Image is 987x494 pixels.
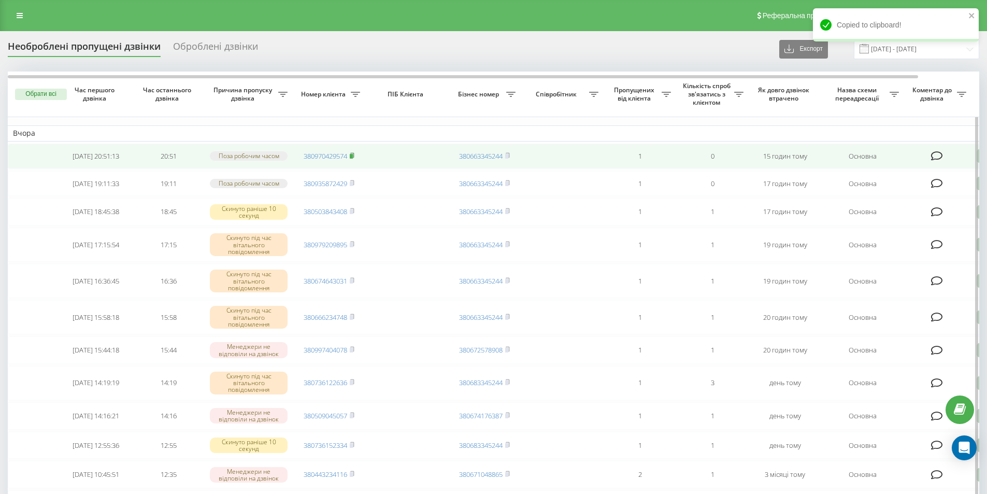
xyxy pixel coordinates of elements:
[676,171,749,196] td: 0
[821,228,904,262] td: Основна
[676,402,749,430] td: 1
[132,144,205,169] td: 20:51
[676,228,749,262] td: 1
[304,179,347,188] a: 380935872429
[749,144,821,169] td: 15 годин тому
[173,41,258,57] div: Оброблені дзвінки
[60,228,132,262] td: [DATE] 17:15:54
[526,90,589,98] span: Співробітник
[459,179,503,188] a: 380663345244
[676,198,749,225] td: 1
[459,345,503,355] a: 380672578908
[604,228,676,262] td: 1
[140,86,196,102] span: Час останнього дзвінка
[604,366,676,400] td: 1
[821,144,904,169] td: Основна
[210,151,288,160] div: Поза робочим часом
[60,171,132,196] td: [DATE] 19:11:33
[459,151,503,161] a: 380663345244
[132,300,205,334] td: 15:58
[304,411,347,420] a: 380509045057
[304,345,347,355] a: 380997404078
[813,8,979,41] div: Copied to clipboard!
[604,461,676,488] td: 2
[132,198,205,225] td: 18:45
[826,86,890,102] span: Назва схеми переадресації
[459,313,503,322] a: 380663345244
[304,207,347,216] a: 380503843408
[210,179,288,188] div: Поза робочим часом
[821,402,904,430] td: Основна
[749,228,821,262] td: 19 годин тому
[210,342,288,358] div: Менеджери не відповіли на дзвінок
[821,336,904,364] td: Основна
[821,264,904,298] td: Основна
[821,171,904,196] td: Основна
[459,378,503,387] a: 380683345244
[749,198,821,225] td: 17 годин тому
[304,276,347,286] a: 380674643031
[68,86,124,102] span: Час першого дзвінка
[676,461,749,488] td: 1
[132,228,205,262] td: 17:15
[132,171,205,196] td: 19:11
[8,41,161,57] div: Необроблені пропущені дзвінки
[210,86,278,102] span: Причина пропуску дзвінка
[304,378,347,387] a: 380736122636
[604,300,676,334] td: 1
[304,240,347,249] a: 380979209895
[60,264,132,298] td: [DATE] 16:36:45
[60,366,132,400] td: [DATE] 14:19:19
[304,470,347,479] a: 380443234116
[676,264,749,298] td: 1
[304,151,347,161] a: 380970429574
[374,90,439,98] span: ПІБ Клієнта
[60,300,132,334] td: [DATE] 15:58:18
[604,171,676,196] td: 1
[821,366,904,400] td: Основна
[60,144,132,169] td: [DATE] 20:51:13
[132,461,205,488] td: 12:35
[60,432,132,459] td: [DATE] 12:55:36
[676,432,749,459] td: 1
[453,90,506,98] span: Бізнес номер
[763,11,839,20] span: Реферальна програма
[749,300,821,334] td: 20 годин тому
[604,432,676,459] td: 1
[304,441,347,450] a: 380736152334
[821,198,904,225] td: Основна
[132,366,205,400] td: 14:19
[909,86,957,102] span: Коментар до дзвінка
[757,86,813,102] span: Як довго дзвінок втрачено
[459,207,503,216] a: 380663345244
[676,366,749,400] td: 3
[60,402,132,430] td: [DATE] 14:16:21
[749,402,821,430] td: день тому
[459,411,503,420] a: 380674176387
[459,276,503,286] a: 380663345244
[821,432,904,459] td: Основна
[749,366,821,400] td: день тому
[210,233,288,256] div: Скинуто під час вітального повідомлення
[749,264,821,298] td: 19 годин тому
[210,270,288,292] div: Скинуто під час вітального повідомлення
[132,432,205,459] td: 12:55
[210,437,288,453] div: Скинуто раніше 10 секунд
[604,144,676,169] td: 1
[60,461,132,488] td: [DATE] 10:45:51
[779,40,828,59] button: Експорт
[15,89,67,100] button: Обрати всі
[749,461,821,488] td: 3 місяці тому
[60,336,132,364] td: [DATE] 15:44:18
[604,402,676,430] td: 1
[604,264,676,298] td: 1
[210,372,288,394] div: Скинуто під час вітального повідомлення
[210,204,288,220] div: Скинуто раніше 10 секунд
[676,144,749,169] td: 0
[604,336,676,364] td: 1
[952,435,977,460] div: Open Intercom Messenger
[210,306,288,329] div: Скинуто під час вітального повідомлення
[210,408,288,424] div: Менеджери не відповіли на дзвінок
[132,264,205,298] td: 16:36
[676,336,749,364] td: 1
